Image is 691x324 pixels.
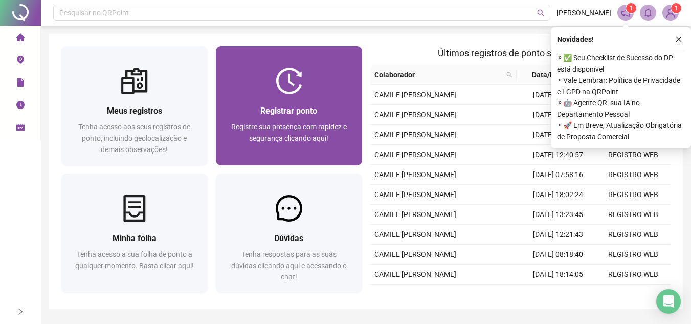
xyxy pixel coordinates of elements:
span: Novidades ! [557,34,594,45]
span: CAMILE [PERSON_NAME] [374,150,456,159]
sup: 1 [626,3,636,13]
a: Meus registrosTenha acesso aos seus registros de ponto, incluindo geolocalização e demais observa... [61,46,208,165]
a: Minha folhaTenha acesso a sua folha de ponto a qualquer momento. Basta clicar aqui! [61,174,208,293]
td: [DATE] 13:22:22 [520,85,595,105]
span: ⚬ 🤖 Agente QR: sua IA no Departamento Pessoal [557,97,685,120]
span: schedule [16,119,25,139]
td: [DATE] 12:40:57 [520,145,595,165]
span: notification [621,8,630,17]
td: REGISTRO WEB [595,165,671,185]
td: [DATE] 08:18:40 [520,245,595,265]
span: clock-circle [16,96,25,117]
span: 1 [630,5,633,12]
span: CAMILE [PERSON_NAME] [374,210,456,219]
td: [DATE] 18:14:05 [520,265,595,285]
span: Registrar ponto [260,106,317,116]
span: ⚬ ✅ Seu Checklist de Sucesso do DP está disponível [557,52,685,75]
span: search [506,72,512,78]
span: 1 [675,5,678,12]
span: CAMILE [PERSON_NAME] [374,230,456,239]
span: search [537,9,545,17]
span: Meus registros [107,106,162,116]
span: ⚬ 🚀 Em Breve, Atualização Obrigatória de Proposta Comercial [557,120,685,142]
span: bell [643,8,653,17]
th: Data/Hora [517,65,590,85]
span: CAMILE [PERSON_NAME] [374,170,456,179]
span: CAMILE [PERSON_NAME] [374,250,456,258]
span: Tenha acesso aos seus registros de ponto, incluindo geolocalização e demais observações! [78,123,190,154]
span: [PERSON_NAME] [556,7,611,18]
td: [DATE] 18:02:24 [520,185,595,205]
td: REGISTRO WEB [595,225,671,245]
img: 87900 [663,5,678,20]
td: REGISTRO WEB [595,265,671,285]
span: Tenha respostas para as suas dúvidas clicando aqui e acessando o chat! [231,250,347,281]
td: REGISTRO WEB [595,145,671,165]
sup: Atualize o seu contato no menu Meus Dados [671,3,681,13]
span: Dúvidas [274,233,303,243]
td: [DATE] 07:58:16 [520,165,595,185]
td: [DATE] 12:21:43 [520,225,595,245]
td: REGISTRO WEB [595,185,671,205]
span: home [16,29,25,49]
span: ⚬ Vale Lembrar: Política de Privacidade e LGPD na QRPoint [557,75,685,97]
td: [DATE] 07:55:09 [520,125,595,145]
span: file [16,74,25,94]
span: right [17,308,24,315]
div: Open Intercom Messenger [656,289,681,314]
span: environment [16,51,25,72]
td: [DATE] 13:23:45 [520,205,595,225]
span: Tenha acesso a sua folha de ponto a qualquer momento. Basta clicar aqui! [75,250,194,270]
span: Últimos registros de ponto sincronizados [438,48,603,58]
span: Minha folha [113,233,157,243]
span: close [675,36,682,43]
span: Data/Hora [521,69,577,80]
td: REGISTRO WEB [595,205,671,225]
span: search [504,67,515,82]
a: DúvidasTenha respostas para as suas dúvidas clicando aqui e acessando o chat! [216,174,362,293]
td: [DATE] 13:22:21 [520,285,595,305]
span: CAMILE [PERSON_NAME] [374,131,456,139]
td: REGISTRO WEB [595,245,671,265]
span: Colaborador [374,69,502,80]
a: Registrar pontoRegistre sua presença com rapidez e segurança clicando aqui! [216,46,362,165]
span: CAMILE [PERSON_NAME] [374,111,456,119]
td: REGISTRO WEB [595,285,671,305]
td: [DATE] 12:22:11 [520,105,595,125]
span: Registre sua presença com rapidez e segurança clicando aqui! [231,123,347,142]
span: CAMILE [PERSON_NAME] [374,270,456,278]
span: CAMILE [PERSON_NAME] [374,91,456,99]
span: CAMILE [PERSON_NAME] [374,190,456,199]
